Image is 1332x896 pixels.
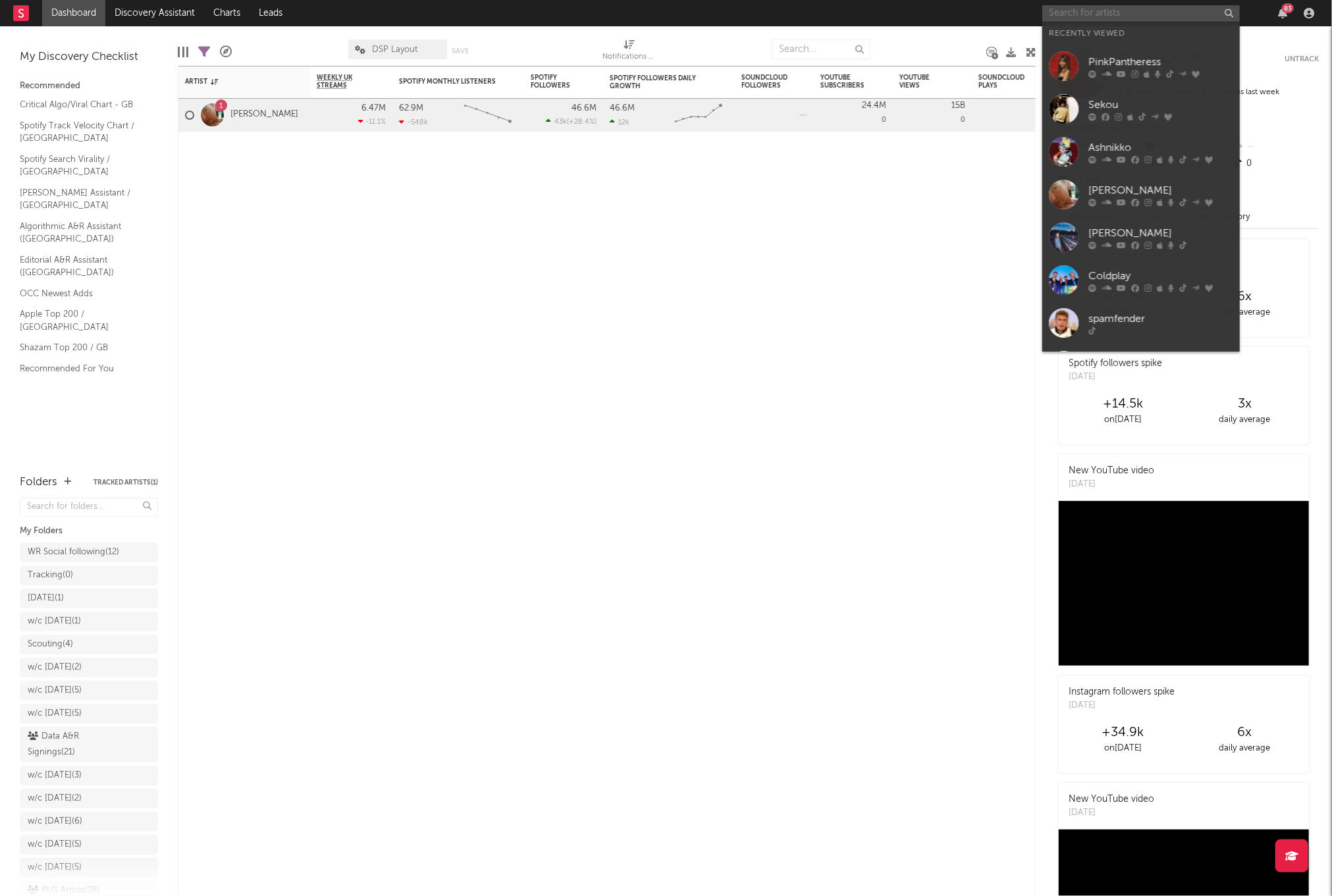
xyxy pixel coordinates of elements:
[20,119,145,145] a: Spotify Track Velocity Chart / [GEOGRAPHIC_DATA]
[572,104,597,113] div: 46.6M
[1062,741,1184,756] div: on [DATE]
[20,307,145,334] a: Apple Top 200 / [GEOGRAPHIC_DATA]
[372,45,417,54] span: DSP Layout
[28,567,73,583] div: Tracking ( 0 )
[1062,412,1184,428] div: on [DATE]
[358,117,386,126] div: -11.1 %
[20,186,145,213] a: [PERSON_NAME] Assistant / [GEOGRAPHIC_DATA]
[20,658,158,677] a: w/c [DATE](2)
[531,74,577,90] div: Spotify Followers
[1062,725,1184,741] div: +34.9k
[399,104,423,113] div: 62.9M
[28,860,82,876] div: w/c [DATE] ( 5 )
[1069,699,1175,712] div: [DATE]
[20,727,158,762] a: Data A&R Signings(21)
[1231,138,1319,155] div: --
[1062,396,1184,412] div: +14.5k
[28,837,82,853] div: w/c [DATE] ( 5 )
[1069,464,1154,478] div: New YouTube video
[820,74,866,90] div: YouTube Subscribers
[899,99,965,131] div: 0
[28,729,120,760] div: Data A&R Signings ( 21 )
[554,119,567,126] span: 43k
[669,99,728,132] svg: Chart title
[741,74,787,90] div: SoundCloud Followers
[1184,289,1306,305] div: 6 x
[28,637,73,652] div: Scouting ( 4 )
[20,49,158,65] div: My Discovery Checklist
[20,635,158,654] a: Scouting(4)
[20,152,145,179] a: Spotify Search Virality / [GEOGRAPHIC_DATA]
[28,768,82,783] div: w/c [DATE] ( 3 )
[1184,305,1306,321] div: daily average
[458,99,518,132] svg: Chart title
[28,706,82,722] div: w/c [DATE] ( 5 )
[20,589,158,608] a: [DATE](1)
[820,99,886,131] div: 0
[20,78,158,94] div: Recommended
[20,219,145,246] a: Algorithmic A&R Assistant ([GEOGRAPHIC_DATA])
[1042,344,1240,387] a: [PERSON_NAME]
[862,101,886,110] div: 24.4M
[20,612,158,631] a: w/c [DATE](1)
[1278,8,1287,18] button: 83
[546,117,597,126] div: ( )
[20,835,158,855] a: w/c [DATE](5)
[28,814,82,830] div: w/c [DATE] ( 6 )
[1285,53,1319,66] button: Untrack
[20,286,145,301] a: OCC Newest Adds
[20,566,158,585] a: Tracking(0)
[772,40,870,59] input: Search...
[1184,741,1306,756] div: daily average
[1069,685,1175,699] div: Instagram followers spike
[399,118,428,126] div: -548k
[361,104,386,113] div: 6.47M
[28,614,81,629] div: w/c [DATE] ( 1 )
[28,544,119,560] div: WR Social following ( 12 )
[1049,26,1233,41] div: Recently Viewed
[1042,130,1240,173] a: Ashnikko
[28,683,82,698] div: w/c [DATE] ( 5 )
[317,74,366,90] span: Weekly UK Streams
[20,766,158,785] a: w/c [DATE](3)
[1042,5,1240,22] input: Search for artists
[1088,140,1233,155] div: Ashnikko
[20,97,145,112] a: Critical Algo/Viral Chart - GB
[1088,268,1233,284] div: Coldplay
[399,78,498,86] div: Spotify Monthly Listeners
[951,101,965,110] div: 15B
[1088,311,1233,327] div: spamfender
[20,253,145,280] a: Editorial A&R Assistant ([GEOGRAPHIC_DATA])
[1042,45,1240,88] a: PinkPantheress
[899,74,946,90] div: YouTube Views
[1184,396,1306,412] div: 3 x
[1069,357,1162,371] div: Spotify followers spike
[1088,225,1233,241] div: [PERSON_NAME]
[93,479,158,486] button: Tracked Artists(1)
[20,361,145,376] a: Recommended For You
[1042,259,1240,302] a: Coldplay
[20,475,57,490] div: Folders
[1042,173,1240,216] a: [PERSON_NAME]
[1042,302,1240,344] a: spamfender
[28,591,64,606] div: [DATE] ( 1 )
[20,704,158,724] a: w/c [DATE](5)
[603,33,656,71] div: Notifications (Artist)
[178,33,188,71] div: Edit Columns
[1069,793,1154,806] div: New YouTube video
[1184,725,1306,741] div: 6 x
[1184,412,1306,428] div: daily average
[20,340,145,355] a: Shazam Top 200 / GB
[20,858,158,878] a: w/c [DATE](5)
[1088,182,1233,198] div: [PERSON_NAME]
[1069,371,1162,384] div: [DATE]
[452,47,469,55] button: Save
[1069,478,1154,491] div: [DATE]
[610,118,629,126] div: 12k
[610,74,708,90] div: Spotify Followers Daily Growth
[610,104,635,113] div: 46.6M
[20,681,158,700] a: w/c [DATE](5)
[20,498,158,517] input: Search for folders...
[185,78,284,86] div: Artist
[1069,806,1154,820] div: [DATE]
